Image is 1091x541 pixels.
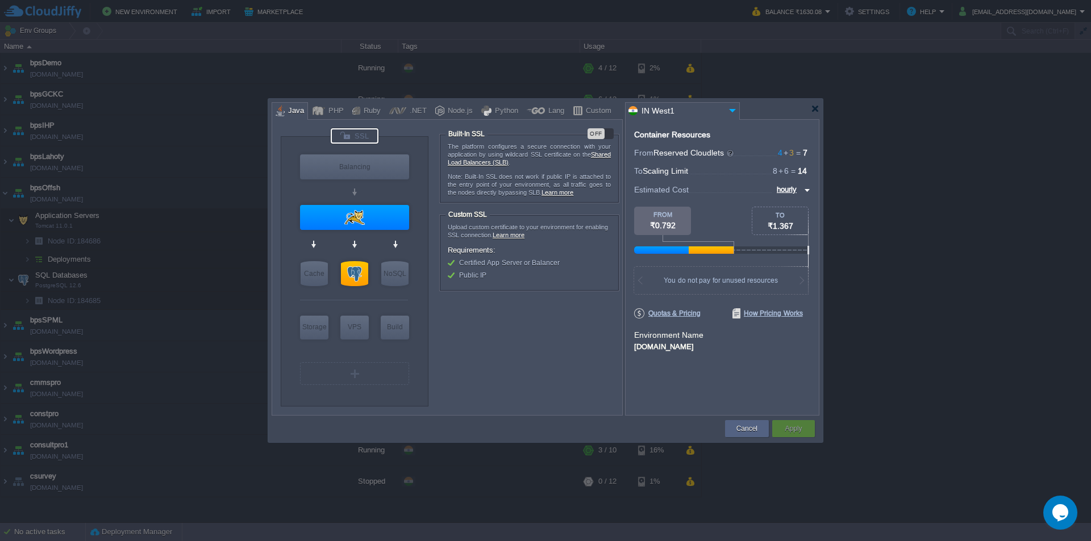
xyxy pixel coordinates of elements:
div: Build [381,316,409,338]
a: Learn more [542,189,573,196]
div: Load Balancer [300,154,409,179]
div: Cache [301,261,328,286]
div: Ruby [360,103,381,120]
span: ₹1.367 [768,221,793,230]
span: How Pricing Works [732,308,803,318]
span: Quotas & Pricing [634,308,701,318]
div: PHP [325,103,344,120]
span: Reserved Cloudlets [653,148,735,157]
span: 6 [777,166,789,175]
div: Built-In SSL [445,130,488,138]
div: SQL Databases [341,261,368,286]
div: Python [492,103,518,120]
div: TO [752,212,808,219]
span: 8 [773,166,777,175]
span: 3 [782,148,794,157]
span: = [789,166,798,175]
span: + [777,166,784,175]
div: Elastic VPS [340,316,369,339]
div: Storage Containers [300,316,328,339]
div: Balancing [300,154,409,179]
span: From [634,148,653,157]
div: .NET [406,103,427,120]
button: Cancel [736,423,757,434]
div: Requirements: [448,246,611,254]
span: Public IP [459,271,486,279]
span: 7 [803,148,807,157]
span: = [794,148,803,157]
div: NoSQL Databases [381,261,409,286]
div: Storage [300,316,328,338]
div: Custom [582,103,611,120]
span: 14 [798,166,807,175]
a: Learn more [493,232,524,238]
div: Node.js [444,103,473,120]
span: To [634,166,643,175]
iframe: chat widget [1043,496,1080,530]
span: Scaling Limit [643,166,688,175]
div: VPS [340,316,369,338]
span: 4 [778,148,782,157]
div: OFF [588,128,605,139]
span: Estimated Cost [634,183,689,196]
div: Java [285,103,304,120]
p: Note: Built-In SSL does not work if public IP is attached to the entry point of your environment,... [448,173,611,196]
div: Custom SSL [445,211,490,219]
div: [DOMAIN_NAME] [634,341,810,351]
div: Container Resources [634,131,710,139]
span: + [782,148,789,157]
div: Application Servers [300,205,409,230]
div: Build Node [381,316,409,339]
div: FROM [634,211,691,218]
div: Create New Layer [300,362,409,385]
p: The platform configures a secure connection with your application by using wildcard SSL certifica... [448,142,611,166]
span: ₹0.792 [650,221,676,230]
button: Apply [785,423,802,434]
div: Lang [545,103,564,120]
div: NoSQL [381,261,409,286]
span: Certified App Server or Balancer [459,259,560,267]
div: Upload custom certificate to your environment for enabling SSL connection. [448,223,611,239]
label: Environment Name [634,330,703,339]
